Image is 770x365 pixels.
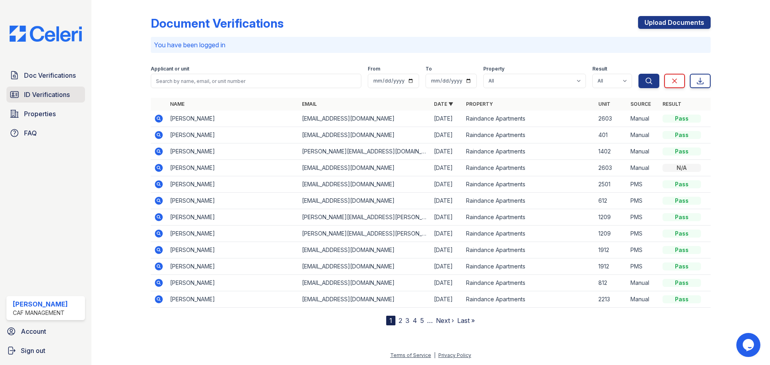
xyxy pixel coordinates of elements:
td: [DATE] [431,176,463,193]
button: Sign out [3,343,88,359]
td: Manual [627,143,659,160]
td: [DATE] [431,226,463,242]
td: [PERSON_NAME] [167,193,299,209]
label: From [368,66,380,72]
label: To [426,66,432,72]
a: Result [663,101,681,107]
td: [PERSON_NAME][EMAIL_ADDRESS][PERSON_NAME][PERSON_NAME][DOMAIN_NAME] [299,226,431,242]
td: 1912 [595,258,627,275]
td: Raindance Apartments [463,193,595,209]
td: [PERSON_NAME] [167,160,299,176]
td: [EMAIL_ADDRESS][DOMAIN_NAME] [299,242,431,258]
td: [EMAIL_ADDRESS][DOMAIN_NAME] [299,291,431,308]
td: [PERSON_NAME][EMAIL_ADDRESS][DOMAIN_NAME] [299,143,431,160]
td: 2501 [595,176,627,193]
a: Terms of Service [390,352,431,358]
label: Applicant or unit [151,66,189,72]
td: [DATE] [431,291,463,308]
td: [DATE] [431,143,463,160]
td: Raindance Apartments [463,127,595,143]
td: [EMAIL_ADDRESS][DOMAIN_NAME] [299,127,431,143]
td: Manual [627,127,659,143]
a: Property [466,101,493,107]
iframe: chat widget [736,333,762,357]
a: ID Verifications [6,87,85,103]
a: 4 [413,317,417,325]
div: Pass [663,230,701,238]
td: [EMAIL_ADDRESS][DOMAIN_NAME] [299,193,431,209]
td: [EMAIL_ADDRESS][DOMAIN_NAME] [299,111,431,127]
td: [DATE] [431,275,463,291]
div: Document Verifications [151,16,284,30]
a: Doc Verifications [6,67,85,83]
td: Manual [627,160,659,176]
a: Properties [6,106,85,122]
td: [EMAIL_ADDRESS][DOMAIN_NAME] [299,176,431,193]
td: [PERSON_NAME] [167,111,299,127]
td: [PERSON_NAME] [167,143,299,160]
td: Manual [627,275,659,291]
td: [DATE] [431,160,463,176]
a: 2 [399,317,402,325]
td: Raindance Apartments [463,291,595,308]
label: Property [483,66,505,72]
div: Pass [663,180,701,188]
div: Pass [663,262,701,270]
a: Last » [457,317,475,325]
a: Upload Documents [638,16,711,29]
td: Manual [627,111,659,127]
span: Account [21,327,46,336]
td: [DATE] [431,242,463,258]
a: Account [3,323,88,339]
input: Search by name, email, or unit number [151,74,361,88]
td: [PERSON_NAME] [167,258,299,275]
td: 812 [595,275,627,291]
td: [DATE] [431,258,463,275]
td: [PERSON_NAME] [167,275,299,291]
span: FAQ [24,128,37,138]
td: [PERSON_NAME] [167,176,299,193]
span: ID Verifications [24,90,70,99]
td: [PERSON_NAME][EMAIL_ADDRESS][PERSON_NAME][DOMAIN_NAME] [299,209,431,226]
td: PMS [627,209,659,226]
a: 5 [420,317,424,325]
a: Next › [436,317,454,325]
td: [EMAIL_ADDRESS][DOMAIN_NAME] [299,160,431,176]
td: [DATE] [431,111,463,127]
a: Name [170,101,184,107]
td: Raindance Apartments [463,143,595,160]
td: [PERSON_NAME] [167,291,299,308]
div: 1 [386,316,395,325]
td: 401 [595,127,627,143]
td: 1402 [595,143,627,160]
span: Properties [24,109,56,119]
td: [PERSON_NAME] [167,226,299,242]
td: Raindance Apartments [463,226,595,242]
td: Raindance Apartments [463,160,595,176]
div: Pass [663,213,701,221]
div: CAF Management [13,309,68,317]
img: CE_Logo_Blue-a8612792a0a2168367f1c8372b55b34899dd931a85d93a1a3d3e32e68fde9ad4.png [3,26,88,42]
td: [DATE] [431,209,463,226]
td: Raindance Apartments [463,111,595,127]
div: Pass [663,295,701,303]
td: Raindance Apartments [463,209,595,226]
td: [EMAIL_ADDRESS][DOMAIN_NAME] [299,275,431,291]
a: Source [630,101,651,107]
a: 3 [405,317,409,325]
span: … [427,316,433,325]
span: Doc Verifications [24,71,76,80]
td: PMS [627,242,659,258]
td: [PERSON_NAME] [167,127,299,143]
td: 1209 [595,226,627,242]
td: [EMAIL_ADDRESS][DOMAIN_NAME] [299,258,431,275]
td: 1209 [595,209,627,226]
td: PMS [627,193,659,209]
td: PMS [627,176,659,193]
a: Email [302,101,317,107]
p: You have been logged in [154,40,707,50]
div: | [434,352,436,358]
td: 2603 [595,111,627,127]
a: Privacy Policy [438,352,471,358]
td: PMS [627,226,659,242]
